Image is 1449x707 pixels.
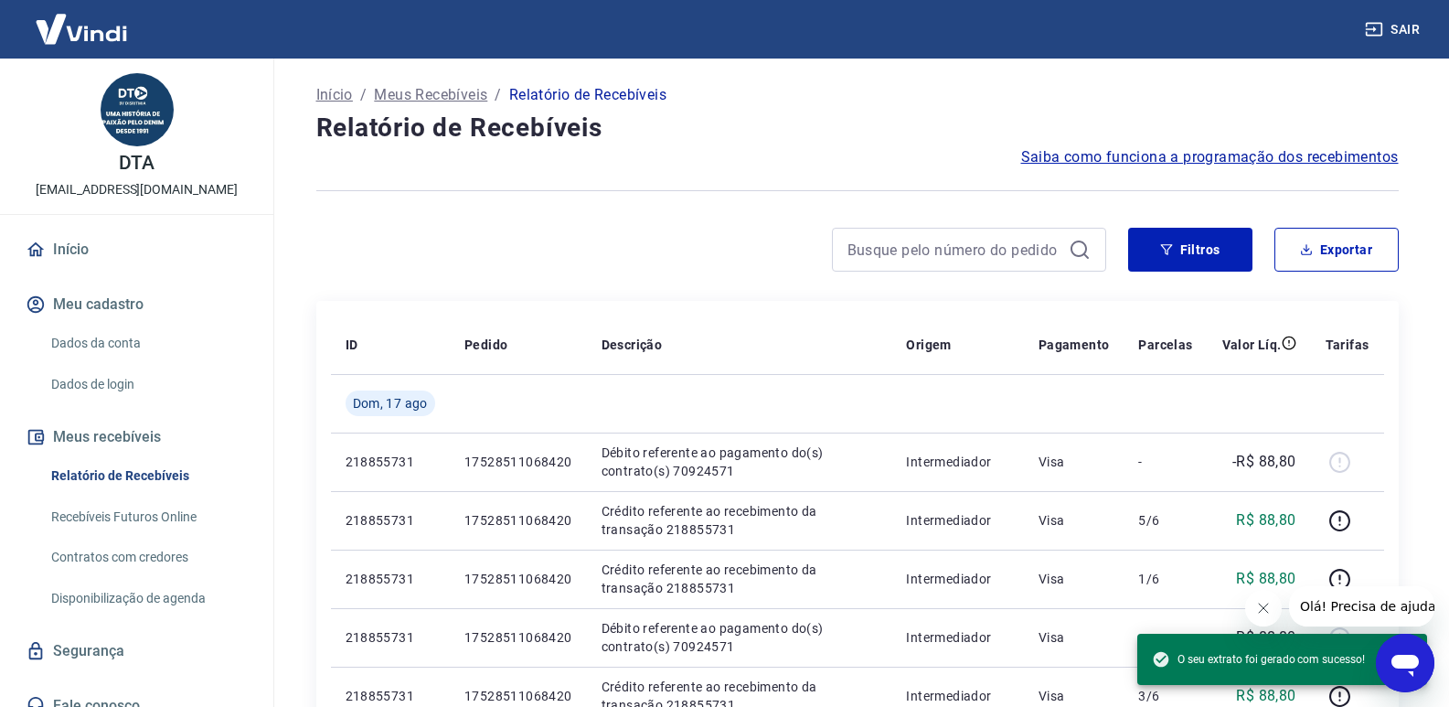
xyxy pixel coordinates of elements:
p: 218855731 [346,511,435,530]
span: Olá! Precisa de ajuda? [11,13,154,27]
p: Visa [1039,687,1110,705]
p: Intermediador [906,570,1008,588]
p: 218855731 [346,687,435,705]
p: ID [346,336,358,354]
p: R$ 88,80 [1236,509,1295,531]
span: Dom, 17 ago [353,394,428,412]
button: Filtros [1128,228,1252,272]
p: R$ 88,80 [1236,568,1295,590]
p: Crédito referente ao recebimento da transação 218855731 [602,561,878,597]
p: 17528511068420 [464,628,572,647]
p: Intermediador [906,511,1008,530]
p: Pagamento [1039,336,1110,354]
p: [EMAIL_ADDRESS][DOMAIN_NAME] [36,180,238,199]
p: Pedido [464,336,507,354]
p: Débito referente ao pagamento do(s) contrato(s) 70924571 [602,619,878,656]
p: Parcelas [1138,336,1192,354]
iframe: Botão para abrir a janela de mensagens [1376,634,1434,692]
p: R$ 88,80 [1236,685,1295,707]
button: Meu cadastro [22,284,251,325]
p: 218855731 [346,628,435,647]
p: / [495,84,501,106]
p: Intermediador [906,453,1008,471]
p: 1/6 [1138,570,1192,588]
a: Dados da conta [44,325,251,362]
p: Visa [1039,453,1110,471]
a: Contratos com credores [44,539,251,576]
p: Origem [906,336,951,354]
button: Sair [1361,13,1427,47]
p: Visa [1039,570,1110,588]
p: -R$ 88,80 [1232,627,1296,648]
p: Relatório de Recebíveis [509,84,666,106]
a: Segurança [22,631,251,671]
img: 72e98693-06cc-4190-8999-a2f76e042f08.jpeg [101,73,174,146]
p: 17528511068420 [464,453,572,471]
p: - [1138,453,1192,471]
p: 218855731 [346,453,435,471]
button: Meus recebíveis [22,417,251,457]
p: Crédito referente ao recebimento da transação 218855731 [602,502,878,539]
p: / [360,84,367,106]
p: Visa [1039,511,1110,530]
p: 5/6 [1138,511,1192,530]
a: Recebíveis Futuros Online [44,498,251,536]
a: Dados de login [44,366,251,403]
button: Exportar [1274,228,1399,272]
p: Tarifas [1326,336,1369,354]
p: 17528511068420 [464,687,572,705]
p: Intermediador [906,628,1008,647]
p: 3/6 [1138,687,1192,705]
a: Disponibilização de agenda [44,580,251,617]
iframe: Mensagem da empresa [1289,586,1434,627]
iframe: Fechar mensagem [1245,590,1282,627]
a: Início [22,230,251,270]
p: Descrição [602,336,663,354]
p: -R$ 88,80 [1232,451,1296,473]
p: Visa [1039,628,1110,647]
p: 17528511068420 [464,511,572,530]
p: Débito referente ao pagamento do(s) contrato(s) 70924571 [602,444,878,480]
img: Vindi [22,1,141,57]
p: 218855731 [346,570,435,588]
p: 17528511068420 [464,570,572,588]
a: Meus Recebíveis [374,84,487,106]
p: Intermediador [906,687,1008,705]
p: - [1138,628,1192,647]
a: Saiba como funciona a programação dos recebimentos [1021,146,1399,168]
input: Busque pelo número do pedido [847,236,1061,263]
p: Valor Líq. [1222,336,1282,354]
span: O seu extrato foi gerado com sucesso! [1152,650,1365,669]
h4: Relatório de Recebíveis [316,110,1399,146]
a: Relatório de Recebíveis [44,457,251,495]
a: Início [316,84,353,106]
p: DTA [119,154,154,173]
